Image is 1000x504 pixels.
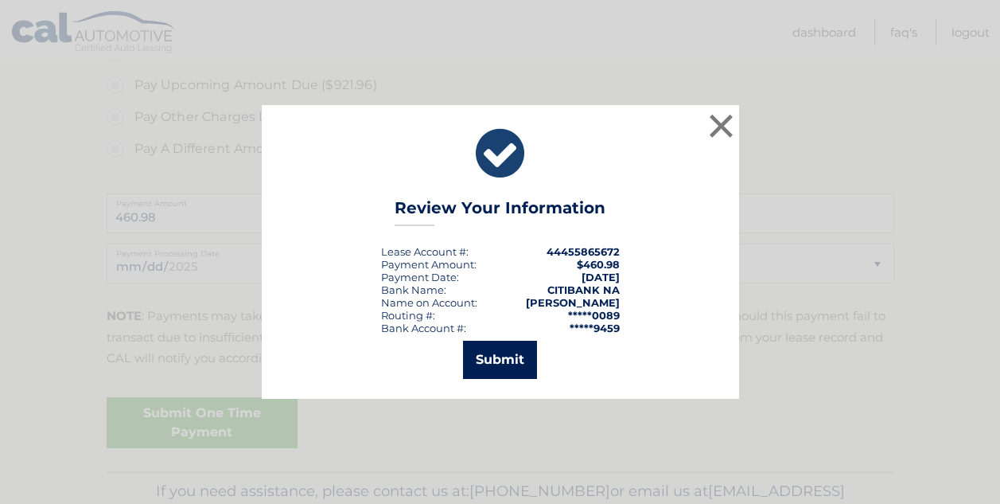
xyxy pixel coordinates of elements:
[381,296,477,309] div: Name on Account:
[381,283,446,296] div: Bank Name:
[381,258,477,271] div: Payment Amount:
[395,198,605,226] h3: Review Your Information
[706,110,737,142] button: ×
[547,245,620,258] strong: 44455865672
[547,283,620,296] strong: CITIBANK NA
[577,258,620,271] span: $460.98
[463,341,537,379] button: Submit
[381,309,435,322] div: Routing #:
[381,271,457,283] span: Payment Date
[381,271,459,283] div: :
[526,296,620,309] strong: [PERSON_NAME]
[582,271,620,283] span: [DATE]
[381,245,469,258] div: Lease Account #:
[381,322,466,334] div: Bank Account #:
